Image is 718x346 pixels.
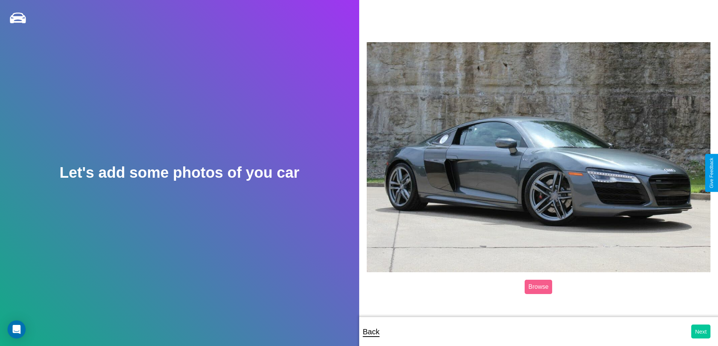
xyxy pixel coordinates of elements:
label: Browse [525,280,552,294]
button: Next [691,325,710,338]
img: posted [367,42,711,273]
p: Back [363,325,380,338]
h2: Let's add some photos of you car [60,164,299,181]
div: Open Intercom Messenger [8,320,26,338]
div: Give Feedback [709,158,714,188]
